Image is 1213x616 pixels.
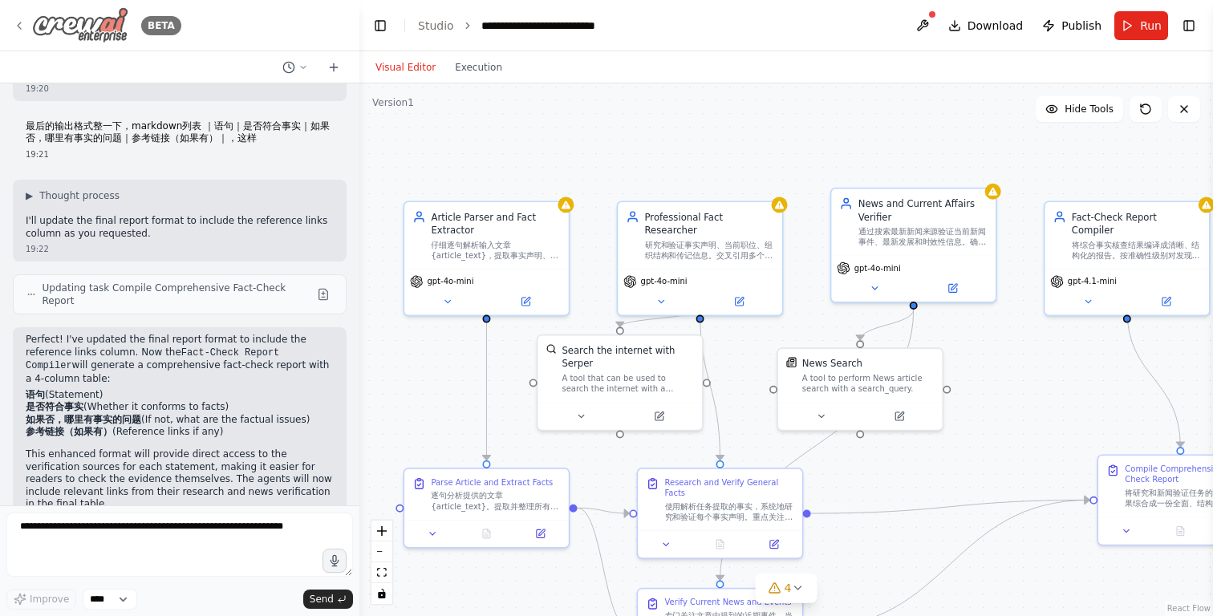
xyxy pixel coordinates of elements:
[431,477,553,488] div: Parse Article and Extract Facts
[26,389,334,402] li: (Statement)
[692,537,748,553] button: No output available
[310,593,334,606] span: Send
[621,408,696,424] button: Open in side panel
[641,276,688,286] span: gpt-4o-mini
[418,18,639,34] nav: breadcrumb
[613,310,706,327] g: Edge from aa4c06b6-cfe2-4f7a-8672-a07c899961ea to 6f591f4b-2bbd-44fa-810e-324e4b78d0a7
[26,120,334,145] p: 最后的输出格式整一下，markdown列表 ｜语句｜是否符合事实｜如果否，哪里有事实的问题｜参考链接（如果有）｜，这样
[802,357,862,371] div: News Search
[26,215,334,240] p: I'll update the final report format to include the reference links column as you requested.
[562,373,694,395] div: A tool that can be used to search the internet with a search_query. Supports different search typ...
[617,201,784,316] div: Professional Fact Researcher研究和验证事实声明、当前职位、组织结构和传记信息。交叉引用多个可靠来源，确定关于人员、组织、事件和数据声明的准确性。gpt-4o-mini
[862,408,937,424] button: Open in side panel
[371,583,392,604] button: toggle interactivity
[369,14,391,37] button: Hide left sidebar
[1036,96,1123,122] button: Hide Tools
[371,541,392,562] button: zoom out
[546,343,556,354] img: SerperDevTool
[141,16,181,35] div: BETA
[32,7,128,43] img: Logo
[1068,276,1117,286] span: gpt-4.1-mini
[303,590,353,609] button: Send
[1072,210,1201,237] div: Fact-Check Report Compiler
[1178,14,1200,37] button: Show right sidebar
[562,343,694,370] div: Search the internet with Serper
[1036,11,1108,40] button: Publish
[665,597,792,607] div: Verify Current News and Events
[1114,11,1168,40] button: Run
[802,373,935,395] div: A tool to perform News article search with a search_query.
[1167,604,1211,613] a: React Flow attribution
[39,189,120,202] span: Thought process
[418,19,454,32] a: Studio
[26,347,279,372] code: Fact-Check Report Compiler
[431,210,560,237] div: Article Parser and Fact Extractor
[26,426,112,437] strong: 参考链接（如果有）
[445,58,512,77] button: Execution
[968,18,1024,34] span: Download
[665,477,794,499] div: Research and Verify General Facts
[26,414,141,425] strong: 如果否，哪里有事实的问题
[26,401,83,412] strong: 是否符合事实
[785,580,792,596] span: 4
[830,188,997,303] div: News and Current Affairs Verifier通过搜索最新新闻来源验证当前新闻事件、最新发展和时效性信息。确保报道的事件确实发生，并被准确描述。gpt-4o-mini
[701,294,777,310] button: Open in side panel
[26,414,334,427] li: (If not, what are the factual issues)
[1120,310,1187,447] g: Edge from 8d83e27f-ba37-40ac-9e5b-471773d9154f to 44af6e16-1df5-415b-ab13-3f59e0098318
[480,323,493,460] g: Edge from 0ad5a19a-d775-4e96-9c32-cb2301ffa2f4 to 86ae2648-45bf-4afc-ab01-01e57bcf965d
[751,537,797,553] button: Open in side panel
[323,549,347,573] button: Click to speak your automation idea
[372,96,414,109] div: Version 1
[366,58,445,77] button: Visual Editor
[854,310,920,340] g: Edge from 28e4d2df-e79b-4e5b-8b88-d7c87c158403 to 18019709-014d-4e33-9403-1f59d50dfa2d
[1065,103,1114,115] span: Hide Tools
[404,468,570,549] div: Parse Article and Extract Facts逐句分析提供的文章 {article_text}。提取并整理所有事实声明，包括：人名及其[PERSON_NAME]的职位/头衔、组织...
[578,501,630,520] g: Edge from 86ae2648-45bf-4afc-ab01-01e57bcf965d to b549c7a9-cf01-438b-9d58-ac1a5fd51718
[26,189,33,202] span: ▶
[693,310,727,460] g: Edge from aa4c06b6-cfe2-4f7a-8672-a07c899961ea to b549c7a9-cf01-438b-9d58-ac1a5fd51718
[665,501,794,523] div: 使用解析任务提取的事实，系统地研究和验证每个事实声明。重点关注：验证人员的当前和过往职位/头衔、确认组织结构和领导层、检查历史事实和日期、验证统计数据和数字、跨多个可靠来源交叉引用信息。
[427,276,473,286] span: gpt-4o-mini
[645,240,774,261] div: 研究和验证事实声明、当前职位、组织结构和传记信息。交叉引用多个可靠来源，确定关于人员、组织、事件和数据声明的准确性。
[43,282,310,307] span: Updating task Compile Comprehensive Fact-Check Report
[26,389,45,400] strong: 语句
[371,562,392,583] button: fit view
[431,240,560,261] div: 仔细逐句解析输入文章 {article_text}，提取事实声明、人名、职位、组织、日期和其他可验证信息。创建需要验证的事实结构化清单。
[637,468,804,559] div: Research and Verify General Facts使用解析任务提取的事实，系统地研究和验证每个事实声明。重点关注：验证人员的当前和过往职位/头衔、确认组织结构和领导层、检查历史事...
[26,448,334,511] p: This enhanced format will provide direct access to the verification sources for each statement, m...
[26,243,334,255] div: 19:22
[26,189,120,202] button: ▶Thought process
[915,280,990,296] button: Open in side panel
[713,310,920,581] g: Edge from 28e4d2df-e79b-4e5b-8b88-d7c87c158403 to b7c86c78-a8b8-4abe-ad66-7b3d67a769b3
[858,197,988,223] div: News and Current Affairs Verifier
[321,58,347,77] button: Start a new chat
[537,334,704,432] div: SerperDevToolSearch the internet with SerperA tool that can be used to search the internet with a...
[26,401,334,414] li: (Whether it conforms to facts)
[26,148,334,160] div: 19:21
[404,201,570,316] div: Article Parser and Fact Extractor仔细逐句解析输入文章 {article_text}，提取事实声明、人名、职位、组织、日期和其他可验证信息。创建需要验证的事实结构...
[858,226,988,248] div: 通过搜索最新新闻来源验证当前新闻事件、最新发展和时效性信息。确保报道的事件确实发生，并被准确描述。
[777,347,943,431] div: SerplyNewsSearchToolNews SearchA tool to perform News article search with a search_query.
[1072,240,1201,261] div: 将综合事实核查结果编译成清晰、结构化的报告。按准确性级别对发现进行分类，提供证据来源，并突出显示文章中发现的任何差异或不准确之处。
[488,294,563,310] button: Open in side panel
[6,589,76,610] button: Improve
[371,521,392,541] button: zoom in
[26,426,334,439] li: (Reference links if any)
[26,83,334,95] div: 19:20
[1061,18,1101,34] span: Publish
[1140,18,1162,34] span: Run
[811,493,1090,520] g: Edge from b549c7a9-cf01-438b-9d58-ac1a5fd51718 to 44af6e16-1df5-415b-ab13-3f59e0098318
[431,490,560,512] div: 逐句分析提供的文章 {article_text}。提取并整理所有事实声明，包括：人名及其[PERSON_NAME]的职位/头衔、组织及其描述、日期和事件、统计数据、引用和归属，以及任何其他可验证...
[1152,523,1208,539] button: No output available
[276,58,314,77] button: Switch to previous chat
[371,521,392,604] div: React Flow controls
[942,11,1030,40] button: Download
[1128,294,1203,310] button: Open in side panel
[854,263,901,274] span: gpt-4o-mini
[26,334,334,385] p: Perfect! I've updated the final report format to include the reference links column. Now the will...
[786,357,797,367] img: SerplyNewsSearchTool
[458,525,514,541] button: No output available
[756,573,817,603] button: 4
[645,210,774,237] div: Professional Fact Researcher
[30,593,69,606] span: Improve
